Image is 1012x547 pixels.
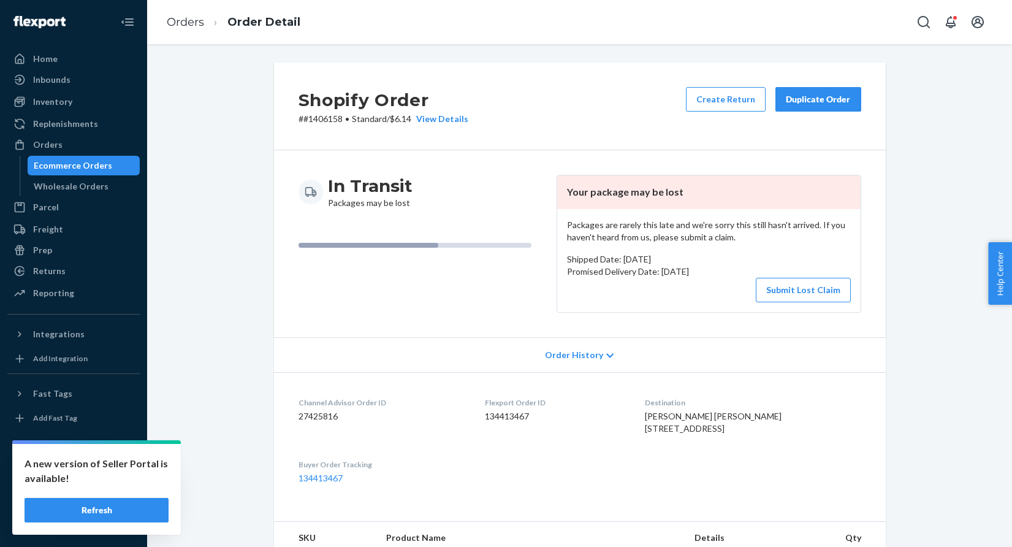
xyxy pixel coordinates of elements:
a: Prep [7,240,140,260]
img: Flexport logo [13,16,66,28]
button: View Details [411,113,468,125]
dd: 27425816 [299,410,466,423]
a: Freight [7,220,140,239]
div: Reporting [33,287,74,299]
p: Shipped Date: [DATE] [567,253,851,266]
a: Orders [167,15,204,29]
a: Orders [7,135,140,155]
a: Inventory [7,92,140,112]
div: Freight [33,223,63,235]
div: Add Integration [33,353,88,364]
dt: Channel Advisor Order ID [299,397,466,408]
a: 134413467 [299,473,343,483]
p: A new version of Seller Portal is available! [25,456,169,486]
button: Help Center [988,242,1012,305]
button: Fast Tags [7,384,140,404]
div: Inventory [33,96,72,108]
ol: breadcrumbs [157,4,310,40]
div: Parcel [33,201,59,213]
span: [PERSON_NAME] [PERSON_NAME] [STREET_ADDRESS] [645,411,782,434]
a: Add Fast Tag [7,408,140,428]
a: Add Integration [7,349,140,369]
a: Ecommerce Orders [28,156,140,175]
div: Duplicate Order [786,93,851,105]
a: Returns [7,261,140,281]
p: # #1406158 / $6.14 [299,113,468,125]
a: Parcel [7,197,140,217]
div: Prep [33,244,52,256]
span: Standard [352,113,387,124]
span: • [345,113,349,124]
button: Create Return [686,87,766,112]
div: Wholesale Orders [34,180,108,193]
button: Open account menu [965,10,990,34]
p: Packages are rarely this late and we're sorry this still hasn't arrived. If you haven't heard fro... [567,219,851,243]
div: Home [33,53,58,65]
h3: In Transit [328,175,413,197]
button: Talk to Support [7,471,140,491]
a: Reporting [7,283,140,303]
div: Fast Tags [33,388,72,400]
div: Orders [33,139,63,151]
a: Inbounds [7,70,140,90]
div: Packages may be lost [328,175,413,209]
div: Replenishments [33,118,98,130]
dt: Flexport Order ID [485,397,625,408]
div: Ecommerce Orders [34,159,112,172]
dt: Buyer Order Tracking [299,459,466,470]
div: Inbounds [33,74,70,86]
dd: 134413467 [485,410,625,423]
a: Settings [7,450,140,470]
header: Your package may be lost [557,175,861,209]
a: Order Detail [227,15,300,29]
span: Order History [545,349,603,361]
a: Replenishments [7,114,140,134]
button: Open Search Box [911,10,936,34]
button: Submit Lost Claim [756,278,851,302]
p: Promised Delivery Date: [DATE] [567,266,851,278]
div: Integrations [33,328,85,340]
div: Returns [33,265,66,277]
a: Wholesale Orders [28,177,140,196]
a: Help Center [7,492,140,511]
button: Open notifications [938,10,963,34]
div: Add Fast Tag [33,413,77,423]
button: Close Navigation [115,10,140,34]
button: Integrations [7,324,140,344]
button: Duplicate Order [775,87,861,112]
button: Refresh [25,498,169,522]
h2: Shopify Order [299,87,468,113]
dt: Destination [645,397,861,408]
iframe: Opens a widget where you can chat to one of our agents [932,510,1000,541]
a: Home [7,49,140,69]
button: Give Feedback [7,513,140,532]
